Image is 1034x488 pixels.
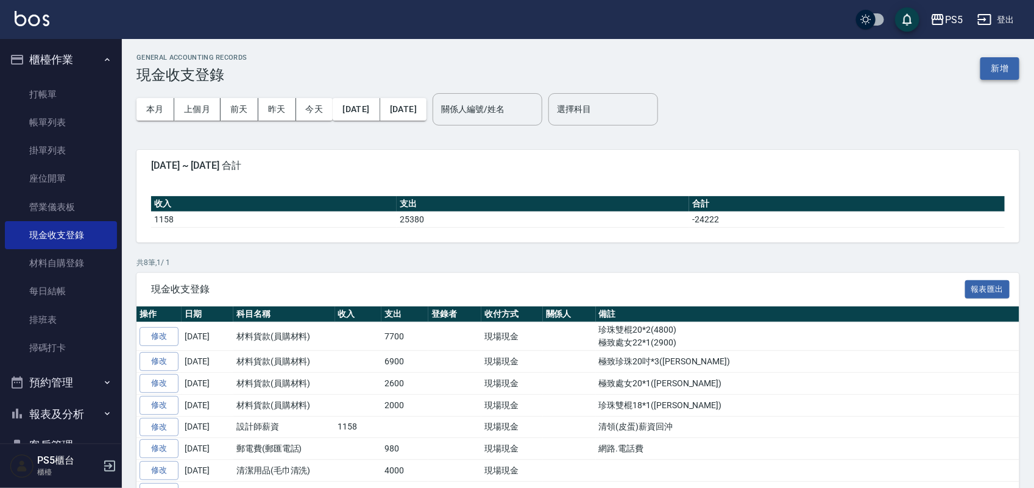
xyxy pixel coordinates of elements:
[381,460,428,482] td: 4000
[182,416,233,438] td: [DATE]
[140,327,179,346] a: 修改
[895,7,919,32] button: save
[233,394,335,416] td: 材料貨款(員購材料)
[5,80,117,108] a: 打帳單
[136,54,247,62] h2: GENERAL ACCOUNTING RECORDS
[15,11,49,26] img: Logo
[258,98,296,121] button: 昨天
[5,277,117,305] a: 每日結帳
[5,136,117,164] a: 掛單列表
[972,9,1019,31] button: 登出
[140,439,179,458] a: 修改
[481,322,543,351] td: 現場現金
[5,306,117,334] a: 排班表
[965,280,1010,299] button: 報表匯出
[233,306,335,322] th: 科目名稱
[5,430,117,461] button: 客戶管理
[945,12,963,27] div: PS5
[596,373,1019,395] td: 極致處女20*1([PERSON_NAME])
[5,398,117,430] button: 報表及分析
[397,211,689,227] td: 25380
[381,394,428,416] td: 2000
[136,257,1019,268] p: 共 8 筆, 1 / 1
[481,438,543,460] td: 現場現金
[481,306,543,322] th: 收付方式
[381,306,428,322] th: 支出
[5,108,117,136] a: 帳單列表
[151,196,397,212] th: 收入
[5,221,117,249] a: 現金收支登錄
[182,373,233,395] td: [DATE]
[221,98,258,121] button: 前天
[481,460,543,482] td: 現場現金
[182,460,233,482] td: [DATE]
[596,306,1019,322] th: 備註
[233,351,335,373] td: 材料貨款(員購材料)
[37,454,99,467] h5: PS5櫃台
[335,416,382,438] td: 1158
[596,322,1019,351] td: 珍珠雙棍20*2(4800) 極致處女22*1(2900)
[10,454,34,478] img: Person
[151,211,397,227] td: 1158
[174,98,221,121] button: 上個月
[37,467,99,478] p: 櫃檯
[140,418,179,437] a: 修改
[182,322,233,351] td: [DATE]
[481,373,543,395] td: 現場現金
[381,438,428,460] td: 980
[233,373,335,395] td: 材料貨款(員購材料)
[182,438,233,460] td: [DATE]
[5,193,117,221] a: 營業儀表板
[5,164,117,193] a: 座位開單
[596,394,1019,416] td: 珍珠雙棍18*1([PERSON_NAME])
[5,367,117,398] button: 預約管理
[136,306,182,322] th: 操作
[689,211,1005,227] td: -24222
[333,98,380,121] button: [DATE]
[182,306,233,322] th: 日期
[233,322,335,351] td: 材料貨款(員購材料)
[182,394,233,416] td: [DATE]
[689,196,1005,212] th: 合計
[151,160,1005,172] span: [DATE] ~ [DATE] 合計
[481,416,543,438] td: 現場現金
[140,374,179,393] a: 修改
[481,394,543,416] td: 現場現金
[182,351,233,373] td: [DATE]
[233,438,335,460] td: 郵電費(郵匯電話)
[596,416,1019,438] td: 清領(皮蛋)薪資回沖
[381,322,428,351] td: 7700
[397,196,689,212] th: 支出
[140,396,179,415] a: 修改
[926,7,968,32] button: PS5
[481,351,543,373] td: 現場現金
[980,62,1019,74] a: 新增
[980,57,1019,80] button: 新增
[5,249,117,277] a: 材料自購登錄
[140,352,179,371] a: 修改
[5,44,117,76] button: 櫃檯作業
[381,373,428,395] td: 2600
[381,351,428,373] td: 6900
[233,460,335,482] td: 清潔用品(毛巾清洗)
[151,283,965,295] span: 現金收支登錄
[596,351,1019,373] td: 極致珍珠20吋*3([PERSON_NAME])
[136,66,247,83] h3: 現金收支登錄
[233,416,335,438] td: 設計師薪資
[136,98,174,121] button: 本月
[5,334,117,362] a: 掃碼打卡
[965,283,1010,294] a: 報表匯出
[543,306,596,322] th: 關係人
[596,438,1019,460] td: 網路.電話費
[380,98,427,121] button: [DATE]
[296,98,333,121] button: 今天
[335,306,382,322] th: 收入
[140,461,179,480] a: 修改
[428,306,481,322] th: 登錄者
